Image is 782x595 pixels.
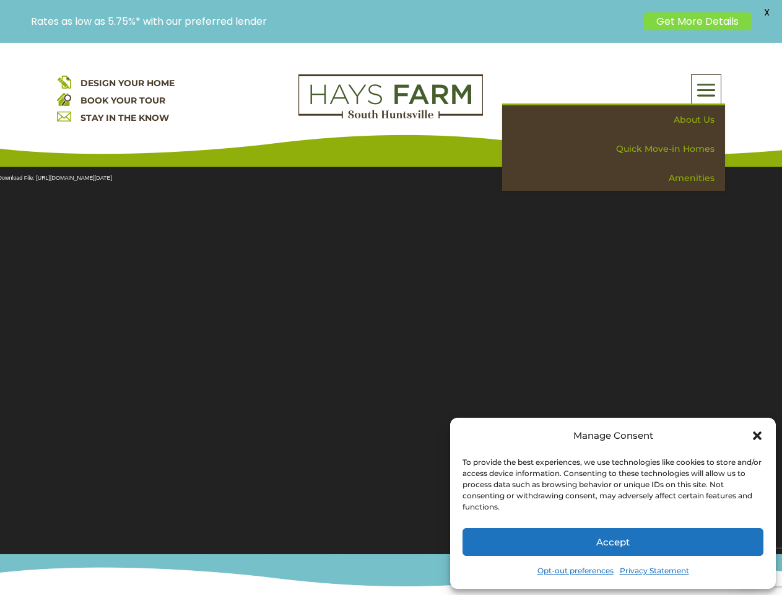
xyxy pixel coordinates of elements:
[511,134,725,164] a: Quick Move-in Homes
[463,457,762,513] div: To provide the best experiences, we use technologies like cookies to store and/or access device i...
[644,12,751,30] a: Get More Details
[463,528,763,556] button: Accept
[751,430,763,442] div: Close dialog
[57,74,71,89] img: design your home
[511,164,725,193] a: Amenities
[80,95,165,106] a: BOOK YOUR TOUR
[537,562,614,580] a: Opt-out preferences
[57,92,71,106] img: book your home tour
[573,427,653,444] div: Manage Consent
[31,15,638,27] p: Rates as low as 5.75%* with our preferred lender
[80,77,175,89] a: DESIGN YOUR HOME
[511,105,725,134] a: About Us
[620,562,689,580] a: Privacy Statement
[757,3,776,22] span: X
[80,112,169,123] a: STAY IN THE KNOW
[298,74,483,119] img: Logo
[298,110,483,121] a: hays farm homes huntsville development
